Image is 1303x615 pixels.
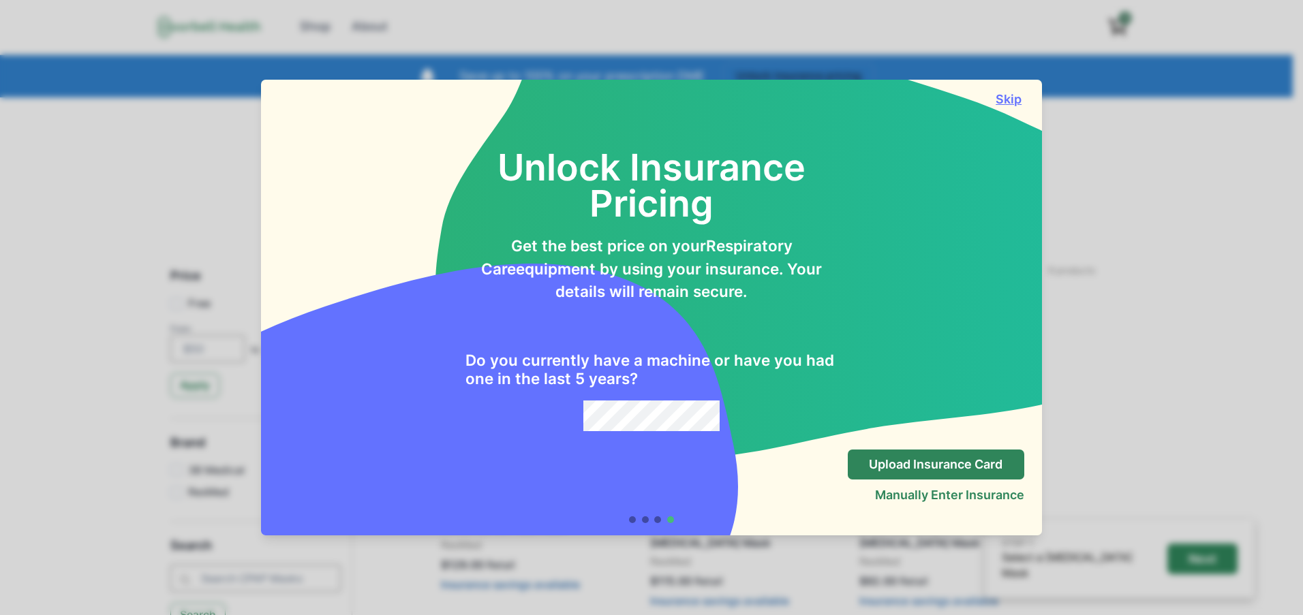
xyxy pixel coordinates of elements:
[869,457,1002,472] p: Upload Insurance Card
[465,351,838,388] h2: Do you currently have a machine or have you had one in the last 5 years?
[875,488,1024,502] button: Manually Enter Insurance
[848,450,1024,480] button: Upload Insurance Card
[465,234,838,303] p: Get the best price on your Respiratory Care equipment by using your insurance. Your details will ...
[994,92,1024,106] button: Skip
[465,112,838,222] h2: Unlock Insurance Pricing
